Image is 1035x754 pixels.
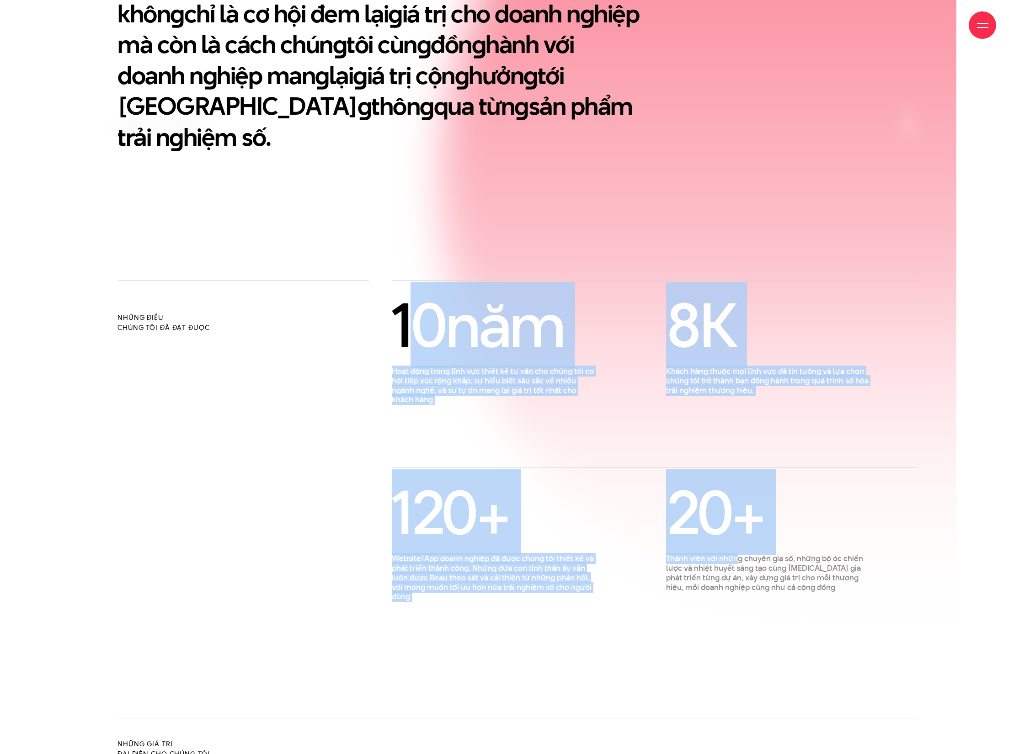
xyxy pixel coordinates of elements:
[666,469,732,555] span: 20
[117,313,369,333] h2: Những điều chúng tôi đã đạt được
[392,282,446,368] span: 10
[666,297,872,354] div: K
[666,554,872,592] p: Thành viên với những chuyên gia số, những bộ óc chiến lược và nhiệt huyết sáng tạo cùng [MEDICAL_...
[353,58,367,92] en: g
[392,297,598,354] div: năm
[455,58,469,92] en: g
[203,58,217,92] en: g
[315,58,329,92] en: g
[666,282,699,368] span: 8
[392,484,598,541] div: +
[392,554,598,601] p: Website/App doanh nghiệp đã được chúng tôi thiết kế và phát triển thành công. Những đứa con tinh ...
[666,484,872,541] div: +
[514,89,528,123] en: g
[169,120,183,154] en: g
[666,366,872,395] p: Khách hàng thuộc mọi lĩnh vực đã tin tưởng và lựa chọn chúng tôi trở thành bạn đồng hành trong qu...
[523,58,538,92] en: g
[392,469,476,555] span: 120
[357,89,372,123] en: g
[392,366,598,404] p: Hoạt động trong lĩnh vực thiết kế tư vấn cho chúng tôi cơ hội tiếp xúc rộng khắp, sự hiểu biết sâ...
[420,89,434,123] en: g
